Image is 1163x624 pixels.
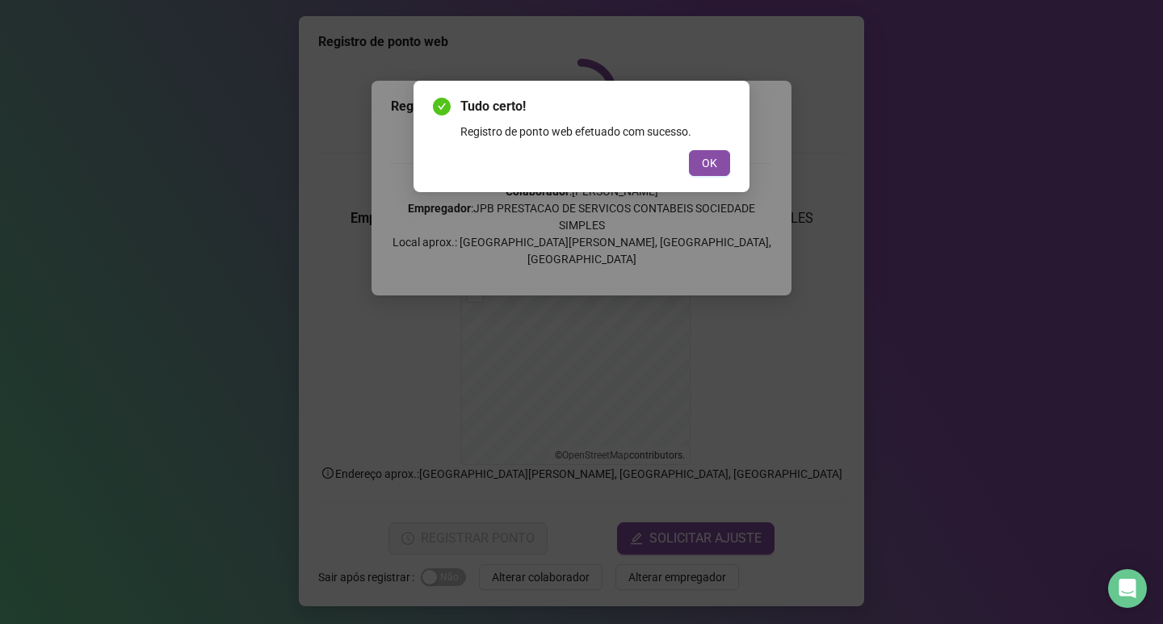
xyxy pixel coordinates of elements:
span: OK [702,154,717,172]
span: Tudo certo! [460,97,730,116]
div: Registro de ponto web efetuado com sucesso. [460,123,730,140]
span: check-circle [433,98,451,115]
button: OK [689,150,730,176]
div: Open Intercom Messenger [1108,569,1147,608]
